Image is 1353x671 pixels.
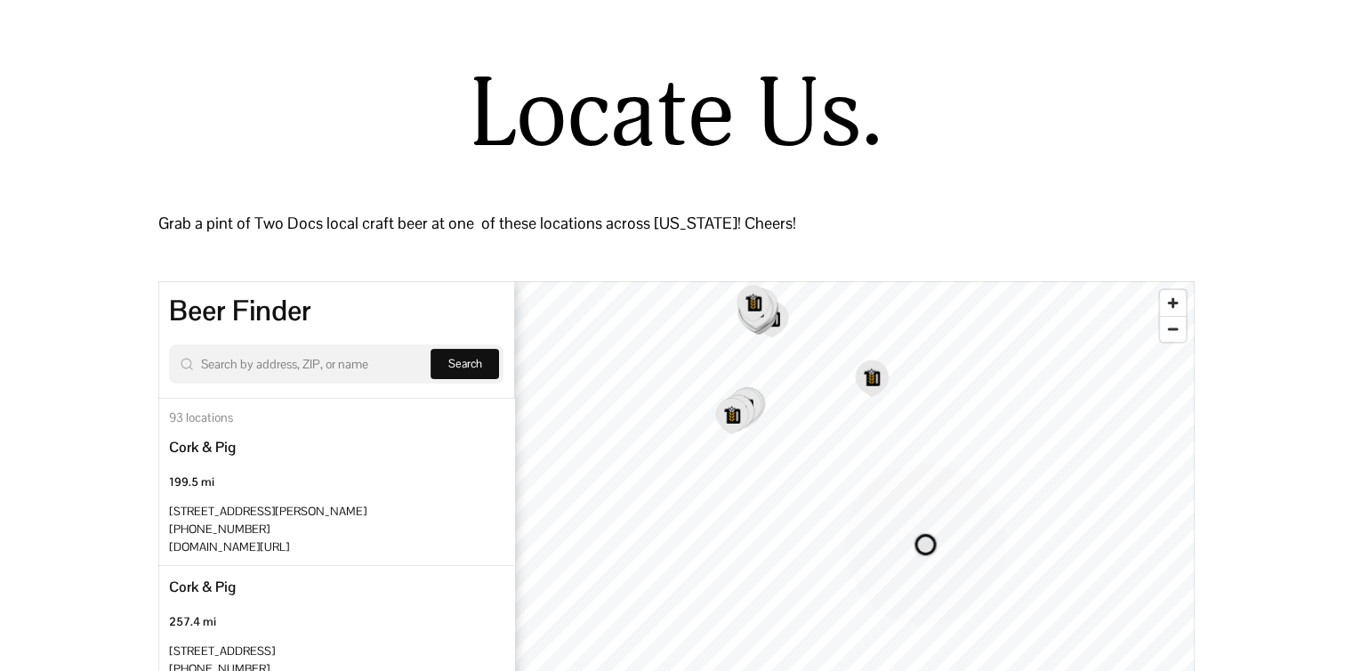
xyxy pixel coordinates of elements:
[855,360,889,398] div: Map marker
[1160,290,1186,316] button: Zoom in
[316,62,1038,170] h1: Locate Us.
[844,463,1008,627] div: Map marker
[169,521,270,537] a: [PHONE_NUMBER]
[730,387,764,424] div: Map marker
[448,356,482,371] span: Search
[201,353,415,375] input: Search by address, ZIP, or name
[158,399,514,426] div: 93 locations
[169,504,366,519] span: [STREET_ADDRESS][PERSON_NAME]
[169,577,236,598] div: Cork & Pig
[431,349,499,379] button: Search
[158,208,1195,238] p: Grab a pint of Two Docs local craft beer at one of these locations across [US_STATE]! Cheers!
[1160,316,1186,342] button: Zoom out
[169,614,216,629] div: 257.4 mi
[169,292,503,330] div: Beer Finder
[169,474,214,489] div: 199.5 mi
[737,286,770,323] div: Map marker
[169,539,289,554] a: [DOMAIN_NAME][URL]
[729,389,762,426] div: Map marker
[721,395,755,433] div: Map marker
[169,643,275,659] span: [STREET_ADDRESS]
[169,437,236,458] div: Cork & Pig
[715,398,749,435] div: Map marker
